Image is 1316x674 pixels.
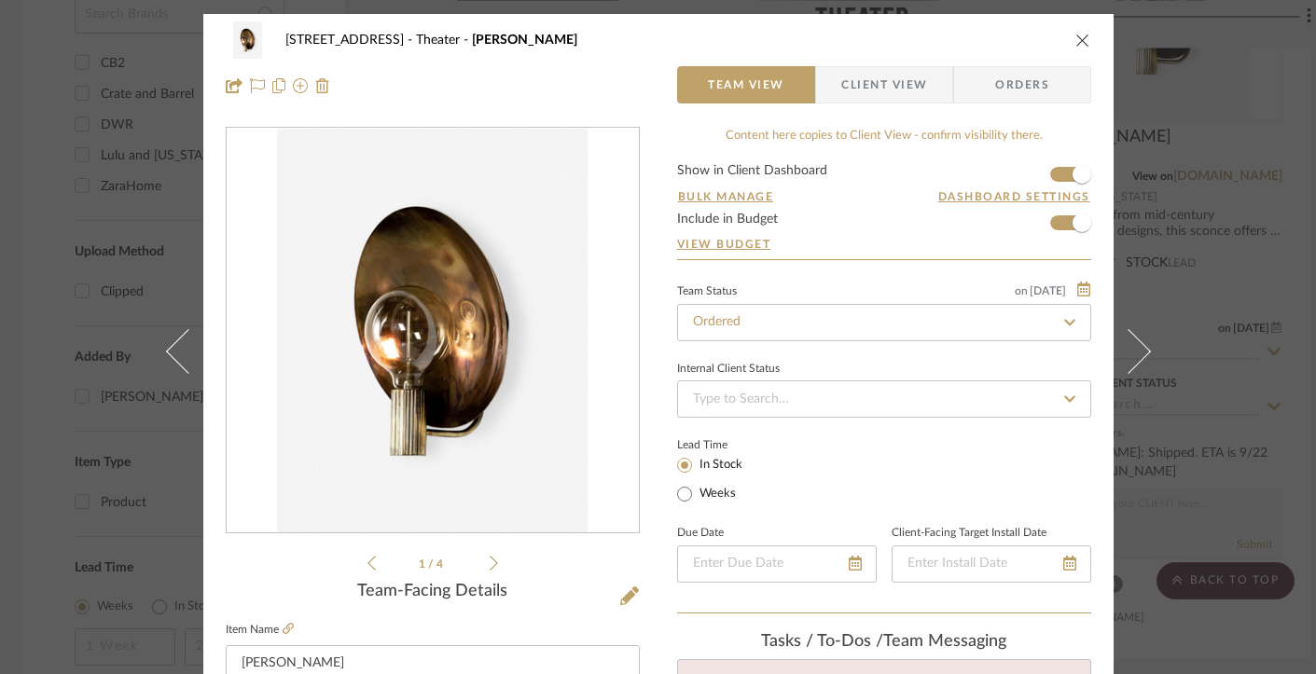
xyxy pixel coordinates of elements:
[677,287,737,296] div: Team Status
[1015,285,1028,296] span: on
[937,188,1091,205] button: Dashboard Settings
[677,453,773,505] mat-radio-group: Select item type
[696,457,742,474] label: In Stock
[472,34,577,47] span: [PERSON_NAME]
[315,78,330,93] img: Remove from project
[696,486,736,502] label: Weeks
[226,622,294,638] label: Item Name
[416,34,472,47] span: Theater
[892,545,1091,583] input: Enter Install Date
[841,66,927,103] span: Client View
[677,127,1091,145] div: Content here copies to Client View - confirm visibility there.
[227,129,639,533] div: 0
[677,545,877,583] input: Enter Due Date
[708,66,784,103] span: Team View
[677,304,1091,341] input: Type to Search…
[1074,32,1091,48] button: close
[226,21,270,59] img: 1482ae9e-7ea0-4287-9647-184aca0e38f3_48x40.jpg
[677,380,1091,418] input: Type to Search…
[677,529,724,538] label: Due Date
[1028,284,1068,297] span: [DATE]
[677,188,775,205] button: Bulk Manage
[975,66,1070,103] span: Orders
[226,582,640,602] div: Team-Facing Details
[677,632,1091,653] div: team Messaging
[285,34,416,47] span: [STREET_ADDRESS]
[761,633,883,650] span: Tasks / To-Dos /
[677,365,780,374] div: Internal Client Status
[436,558,446,570] span: 4
[677,237,1091,252] a: View Budget
[428,558,436,570] span: /
[892,529,1046,538] label: Client-Facing Target Install Date
[677,436,773,453] label: Lead Time
[419,558,428,570] span: 1
[277,129,589,533] img: 1482ae9e-7ea0-4287-9647-184aca0e38f3_436x436.jpg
